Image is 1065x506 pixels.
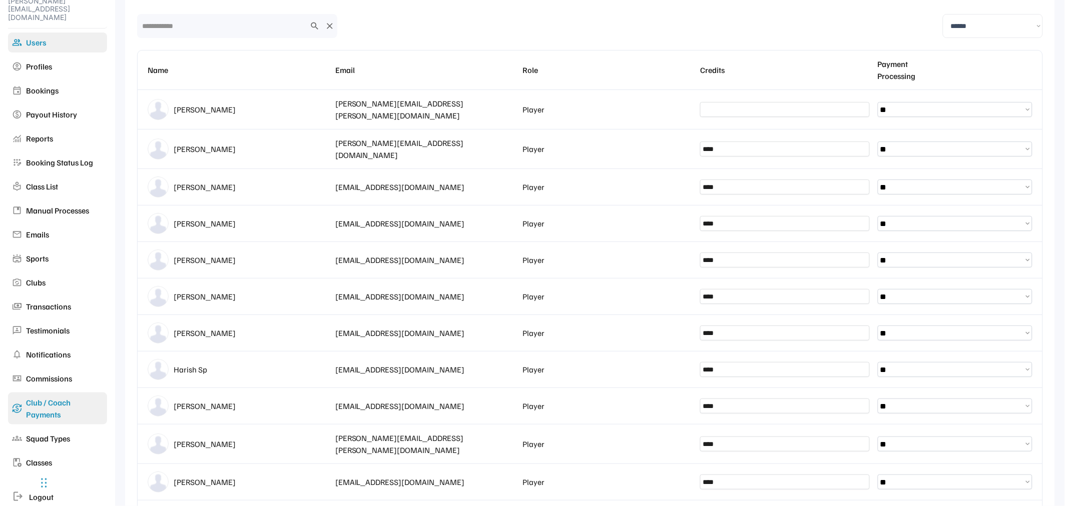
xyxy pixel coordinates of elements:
div: Clubs [26,276,103,288]
div: Testimonials [26,324,103,336]
img: account_circle_24dp_909090_FILL0_wght400_GRAD0_opsz24.svg [12,61,22,71]
img: group_24dp_2596BE_FILL0_wght400_GRAD0_opsz24.svg [12,37,22,47]
div: [PERSON_NAME][EMAIL_ADDRESS][PERSON_NAME][DOMAIN_NAME] [335,432,515,456]
div: Player [523,181,545,193]
div: [PERSON_NAME] [174,181,327,193]
img: mail_24dp_909090_FILL0_wght400_GRAD0_opsz24.svg [12,229,22,239]
div: Player [523,327,545,339]
div: Player [523,103,545,115]
div: [EMAIL_ADDRESS][DOMAIN_NAME] [335,181,515,193]
div: [PERSON_NAME] [174,217,327,229]
div: Role [523,64,693,76]
div: [EMAIL_ADDRESS][DOMAIN_NAME] [335,327,515,339]
div: Classes [26,456,103,468]
div: Logout [29,491,103,503]
img: payments_24dp_909090_FILL0_wght400_GRAD0_opsz24.svg [12,301,22,311]
img: app_registration_24dp_909090_FILL0_wght400_GRAD0_opsz24.svg [12,157,22,167]
div: Player [523,143,545,155]
img: monitoring_24dp_909090_FILL0_wght400_GRAD0_opsz24.svg [12,133,22,143]
div: Player [523,363,545,375]
img: groups_24dp_909090_FILL0_wght400_GRAD0_opsz24.svg [12,433,22,443]
div: [EMAIL_ADDRESS][DOMAIN_NAME] [335,363,515,375]
div: [PERSON_NAME][EMAIL_ADDRESS][PERSON_NAME][DOMAIN_NAME] [335,97,515,121]
div: Bookings [26,84,103,96]
div: Player [523,476,545,488]
div: Club / Coach Payments [26,396,103,420]
div: [PERSON_NAME] [174,327,327,339]
div: Sports [26,252,103,264]
div: Payout History [26,108,103,120]
img: party_mode_24dp_909090_FILL0_wght400_GRAD0_opsz24.svg [12,277,22,287]
img: universal_currency_24dp_909090_FILL0_wght400_GRAD0_opsz24.svg [12,373,22,383]
img: stadium_24dp_909090_FILL0_wght400_GRAD0_opsz24.svg [12,253,22,263]
img: 3p_24dp_909090_FILL0_wght400_GRAD0_opsz24.svg [12,325,22,335]
div: Commissions [26,372,103,384]
div: Squad Types [26,432,103,444]
div: Payment Processing [878,58,1032,82]
div: Booking Status Log [26,156,103,168]
div: Player [523,400,545,412]
img: paid_24dp_909090_FILL0_wght400_GRAD0_opsz24.svg [12,109,22,119]
div: [PERSON_NAME] [174,143,327,155]
div: Emails [26,228,103,240]
div: [PERSON_NAME] [174,476,327,488]
div: [EMAIL_ADDRESS][DOMAIN_NAME] [335,290,515,302]
div: Player [523,217,545,229]
div: [PERSON_NAME] [174,400,327,412]
div: Credits [700,64,870,76]
div: [EMAIL_ADDRESS][DOMAIN_NAME] [335,400,515,412]
div: Name [148,64,327,76]
div: Player [523,290,545,302]
div: [PERSON_NAME] [174,438,327,450]
div: [PERSON_NAME][EMAIL_ADDRESS][DOMAIN_NAME] [335,137,515,161]
img: notifications_24dp_909090_FILL0_wght400_GRAD0_opsz24.svg [12,349,22,359]
div: Manual Processes [26,204,103,216]
div: Harish Sp [174,363,327,375]
img: event_24dp_909090_FILL0_wght400_GRAD0_opsz24.svg [12,85,22,95]
div: Class List [26,180,103,192]
div: [PERSON_NAME] [174,254,327,266]
div: Email [335,64,515,76]
div: Player [523,254,545,266]
div: Player [523,438,545,450]
img: local_library_24dp_909090_FILL0_wght400_GRAD0_opsz24.svg [12,181,22,191]
div: [PERSON_NAME] [174,103,327,115]
div: Users [26,36,103,48]
div: [EMAIL_ADDRESS][DOMAIN_NAME] [335,254,515,266]
div: Notifications [26,348,103,360]
img: developer_guide_24dp_909090_FILL0_wght400_GRAD0_opsz24.svg [12,205,22,215]
div: [EMAIL_ADDRESS][DOMAIN_NAME] [335,476,515,488]
img: currency_exchange_24dp_2696BE_FILL0_wght400_GRAD0_opsz24.svg [12,403,22,413]
div: [PERSON_NAME] [174,290,327,302]
div: Transactions [26,300,103,312]
div: Profiles [26,60,103,72]
div: [EMAIL_ADDRESS][DOMAIN_NAME] [335,217,515,229]
div: Reports [26,132,103,144]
